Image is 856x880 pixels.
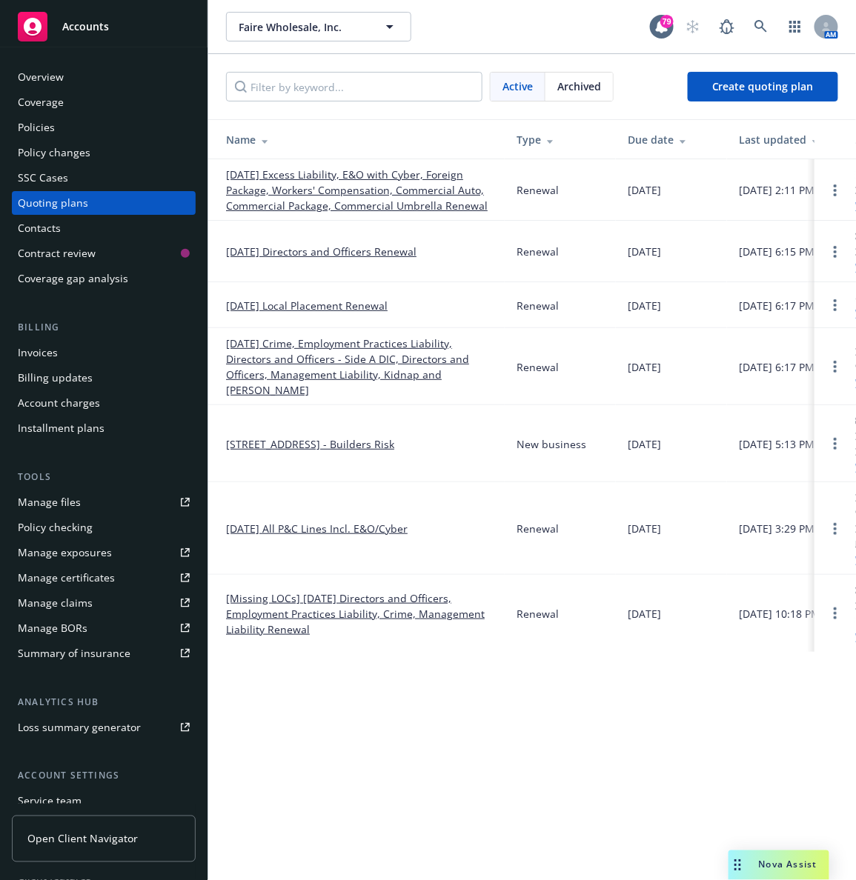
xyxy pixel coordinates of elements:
[12,216,196,240] a: Contacts
[12,267,196,290] a: Coverage gap analysis
[18,141,90,164] div: Policy changes
[18,790,82,813] div: Service team
[628,244,661,259] div: [DATE]
[729,850,747,880] div: Drag to move
[12,90,196,114] a: Coverage
[18,90,64,114] div: Coverage
[12,116,196,139] a: Policies
[18,166,68,190] div: SSC Cases
[18,716,141,739] div: Loss summary generator
[739,436,814,452] div: [DATE] 5:13 PM
[18,116,55,139] div: Policies
[628,606,661,621] div: [DATE]
[18,516,93,539] div: Policy checking
[739,244,814,259] div: [DATE] 6:15 PM
[18,391,100,415] div: Account charges
[826,604,844,622] a: Open options
[18,641,130,665] div: Summary of insurance
[12,695,196,710] div: Analytics hub
[826,435,844,453] a: Open options
[557,79,601,94] span: Archived
[12,391,196,415] a: Account charges
[226,132,493,147] div: Name
[517,359,559,375] div: Renewal
[12,241,196,265] a: Contract review
[12,470,196,484] div: Tools
[517,182,559,198] div: Renewal
[62,21,109,33] span: Accounts
[226,244,417,259] a: [DATE] Directors and Officers Renewal
[12,490,196,514] a: Manage files
[628,359,661,375] div: [DATE]
[12,769,196,784] div: Account settings
[739,132,826,147] div: Last updated
[18,241,96,265] div: Contract review
[826,181,844,199] a: Open options
[12,541,196,564] a: Manage exposures
[759,859,817,871] span: Nova Assist
[517,132,604,147] div: Type
[12,141,196,164] a: Policy changes
[729,850,829,880] button: Nova Assist
[18,416,104,440] div: Installment plans
[18,566,115,590] div: Manage certificates
[226,590,493,637] a: [Missing LOCs] [DATE] Directors and Officers, Employment Practices Liability, Crime, Management L...
[826,520,844,538] a: Open options
[18,216,61,240] div: Contacts
[12,616,196,640] a: Manage BORs
[27,831,138,847] span: Open Client Navigator
[12,65,196,89] a: Overview
[12,6,196,47] a: Accounts
[739,182,814,198] div: [DATE] 2:11 PM
[826,358,844,376] a: Open options
[12,366,196,390] a: Billing updates
[628,436,661,452] div: [DATE]
[12,416,196,440] a: Installment plans
[12,320,196,335] div: Billing
[517,244,559,259] div: Renewal
[628,132,715,147] div: Due date
[678,12,708,41] a: Start snowing
[18,366,93,390] div: Billing updates
[18,267,128,290] div: Coverage gap analysis
[18,591,93,615] div: Manage claims
[826,296,844,314] a: Open options
[712,12,742,41] a: Report a Bug
[746,12,776,41] a: Search
[739,359,814,375] div: [DATE] 6:17 PM
[18,616,87,640] div: Manage BORs
[712,79,814,93] span: Create quoting plan
[780,12,810,41] a: Switch app
[18,191,88,215] div: Quoting plans
[12,790,196,813] a: Service team
[12,341,196,364] a: Invoices
[226,336,493,398] a: [DATE] Crime, Employment Practices Liability, Directors and Officers - Side A DIC, Directors and ...
[12,191,196,215] a: Quoting plans
[12,566,196,590] a: Manage certificates
[517,606,559,621] div: Renewal
[739,521,814,536] div: [DATE] 3:29 PM
[18,541,112,564] div: Manage exposures
[826,243,844,261] a: Open options
[239,19,367,35] span: Faire Wholesale, Inc.
[517,521,559,536] div: Renewal
[12,516,196,539] a: Policy checking
[226,436,394,452] a: [STREET_ADDRESS] - Builders Risk
[226,521,408,536] a: [DATE] All P&C Lines Incl. E&O/Cyber
[517,298,559,313] div: Renewal
[517,436,586,452] div: New business
[226,167,493,213] a: [DATE] Excess Liability, E&O with Cyber, Foreign Package, Workers' Compensation, Commercial Auto,...
[12,716,196,739] a: Loss summary generator
[12,166,196,190] a: SSC Cases
[502,79,533,94] span: Active
[226,12,411,41] button: Faire Wholesale, Inc.
[628,182,661,198] div: [DATE]
[628,298,661,313] div: [DATE]
[12,641,196,665] a: Summary of insurance
[226,298,388,313] a: [DATE] Local Placement Renewal
[628,521,661,536] div: [DATE]
[739,606,820,621] div: [DATE] 10:18 PM
[18,490,81,514] div: Manage files
[12,591,196,615] a: Manage claims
